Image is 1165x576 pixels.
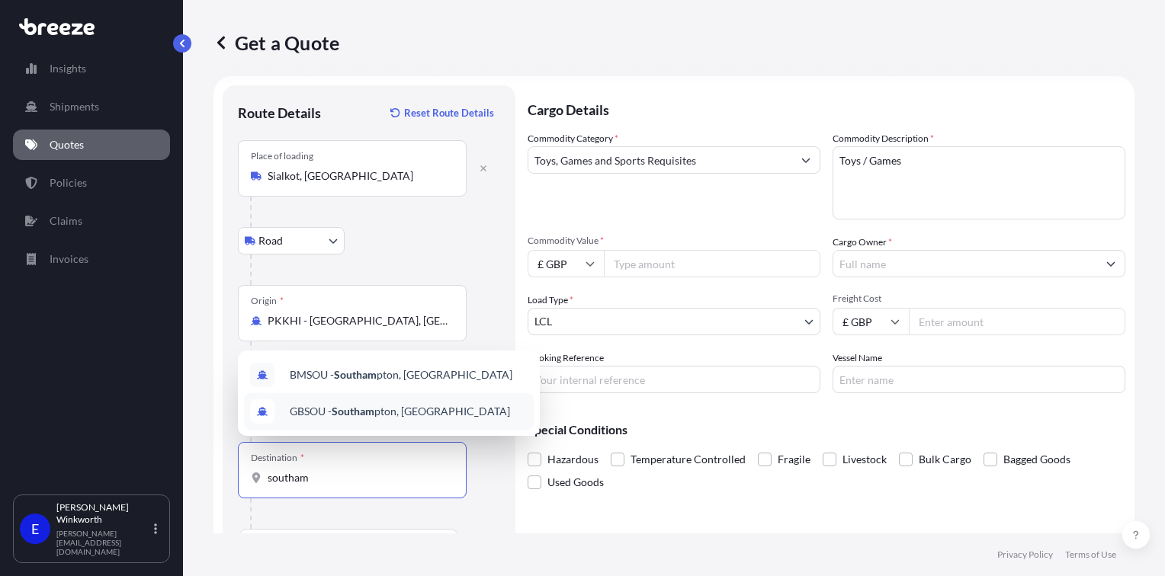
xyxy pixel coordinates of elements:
span: GBSOU - pton, [GEOGRAPHIC_DATA] [290,404,510,419]
b: Southam [332,405,374,418]
p: Claims [50,213,82,229]
label: Vessel Name [833,350,882,366]
p: [PERSON_NAME] Winkworth [56,501,151,526]
p: Privacy Policy [997,549,1053,561]
label: Commodity Category [528,131,618,146]
p: Shipments [50,99,99,114]
p: Special Conditions [528,424,1125,436]
input: Enter name [833,366,1125,393]
input: Type amount [604,250,820,277]
div: Origin [251,295,284,307]
span: Load Type [528,293,573,308]
span: Road [258,233,283,248]
span: Hazardous [547,448,599,471]
input: Your internal reference [528,366,820,393]
p: Reset Route Details [404,105,494,120]
p: Policies [50,175,87,190]
div: Place of loading [251,150,313,162]
span: Livestock [842,448,887,471]
p: Invoices [50,251,88,267]
input: Origin [268,313,448,328]
span: LCL [534,314,552,329]
p: Insights [50,61,86,76]
p: Get a Quote [213,30,339,55]
span: Freight Cost [833,293,1125,305]
span: Used Goods [547,471,604,494]
button: Show suggestions [1097,250,1125,277]
p: Terms of Use [1065,549,1116,561]
input: Place of loading [268,168,448,184]
p: Cargo Details [528,85,1125,131]
span: Bulk Cargo [919,448,971,471]
label: Commodity Description [833,131,934,146]
div: Show suggestions [238,350,540,436]
span: BMSOU - pton, [GEOGRAPHIC_DATA] [290,367,512,382]
p: [PERSON_NAME][EMAIL_ADDRESS][DOMAIN_NAME] [56,529,151,556]
span: Temperature Controlled [631,448,746,471]
label: Booking Reference [528,350,604,366]
input: Destination [268,470,448,485]
div: Destination [251,452,304,464]
span: E [31,521,39,536]
button: Select transport [238,227,345,254]
b: Southam [334,368,377,381]
label: Cargo Owner [833,235,892,250]
input: Select a commodity type [528,146,792,174]
span: Fragile [778,448,810,471]
p: Route Details [238,104,321,122]
span: Commodity Value [528,235,820,247]
input: Enter amount [909,308,1125,335]
input: Full name [833,250,1097,277]
p: Quotes [50,137,84,152]
button: Show suggestions [792,146,820,174]
span: Bagged Goods [1003,448,1070,471]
